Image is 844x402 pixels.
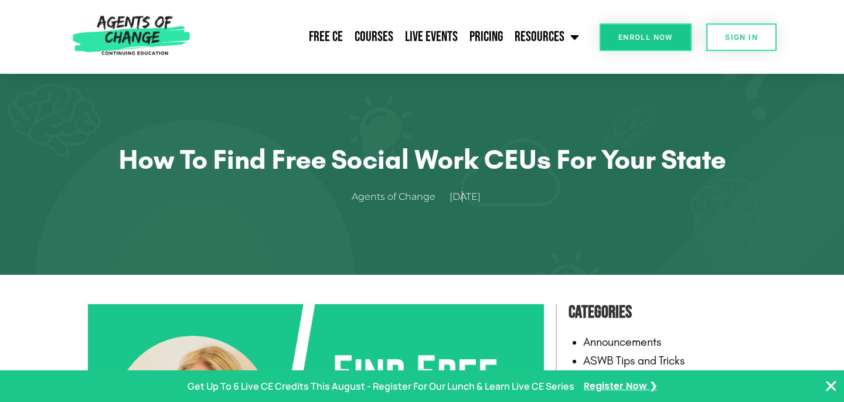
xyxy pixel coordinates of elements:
[464,22,509,52] a: Pricing
[509,22,585,52] a: Resources
[569,298,756,326] h4: Categories
[600,23,692,51] a: Enroll Now
[824,379,838,393] button: Close Banner
[583,335,662,349] a: Announcements
[583,353,685,367] a: ASWB Tips and Tricks
[352,189,435,206] span: Agents of Change
[188,378,574,395] p: Get Up To 6 Live CE Credits This August - Register For Our Lunch & Learn Live CE Series
[450,189,492,206] a: [DATE]
[399,22,464,52] a: Live Events
[725,33,758,41] span: SIGN IN
[117,143,727,176] h1: How to Find Free Social Work CEUs for Your State
[349,22,399,52] a: Courses
[618,33,673,41] span: Enroll Now
[584,378,657,395] a: Register Now ❯
[352,189,447,206] a: Agents of Change
[303,22,349,52] a: Free CE
[706,23,777,51] a: SIGN IN
[195,22,586,52] nav: Menu
[450,191,481,202] time: [DATE]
